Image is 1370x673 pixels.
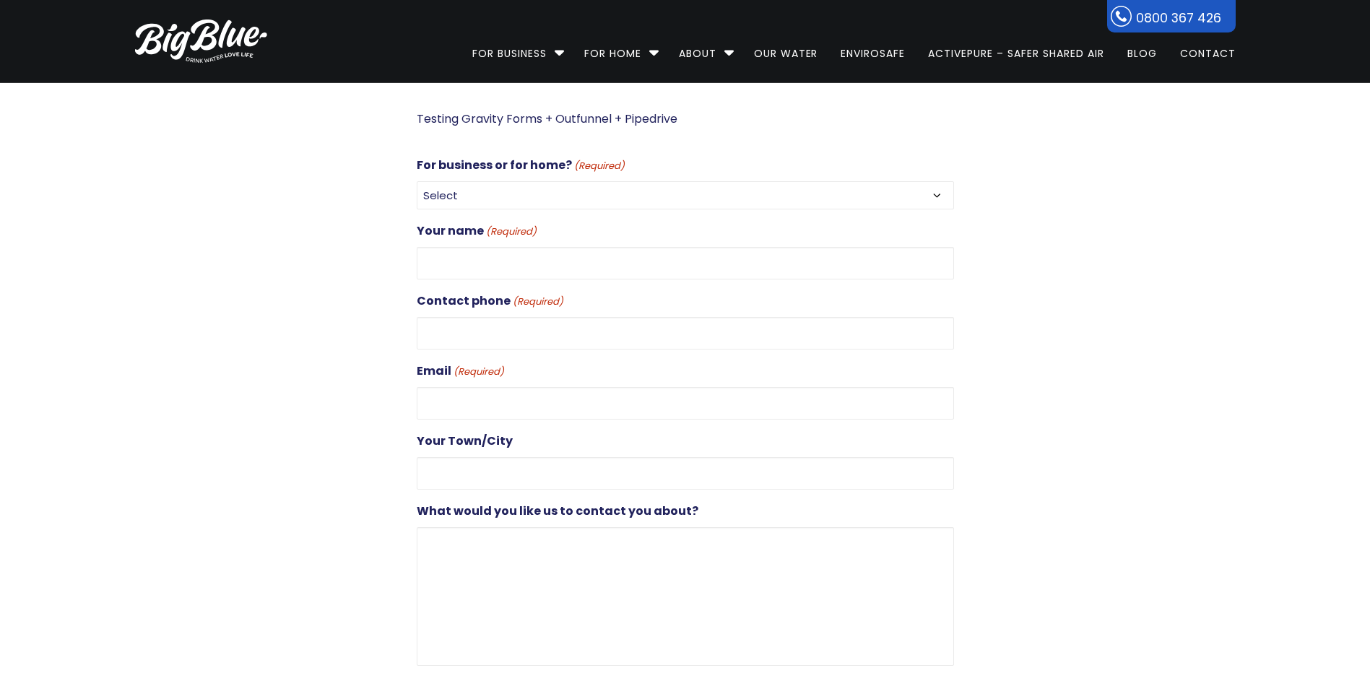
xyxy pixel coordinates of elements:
label: For business or for home? [417,155,625,175]
label: Contact phone [417,291,563,311]
label: Email [417,361,504,381]
span: (Required) [485,224,537,240]
label: Your name [417,221,537,241]
span: (Required) [511,294,563,311]
label: What would you like us to contact you about? [417,501,698,521]
p: Testing Gravity Forms + Outfunnel + Pipedrive [417,109,954,129]
span: (Required) [452,364,504,381]
span: (Required) [573,158,625,175]
img: logo [135,19,267,63]
label: Your Town/City [417,431,513,451]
